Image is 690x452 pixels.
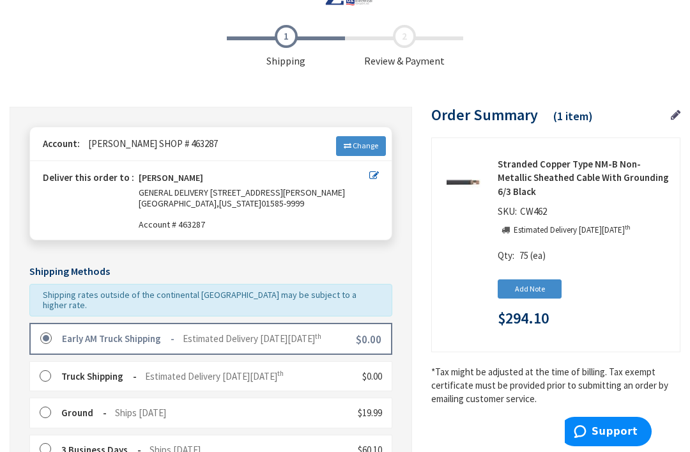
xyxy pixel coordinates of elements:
[43,289,356,311] span: Shipping rates outside of the continental [GEOGRAPHIC_DATA] may be subject to a higher rate.
[145,370,284,382] span: Estimated Delivery [DATE][DATE]
[514,224,631,237] p: Estimated Delivery [DATE][DATE]
[553,109,593,123] span: (1 item)
[353,141,378,150] span: Change
[183,332,321,345] span: Estimated Delivery [DATE][DATE]
[277,369,284,378] sup: th
[530,249,546,261] span: (ea)
[519,249,528,261] span: 75
[82,137,218,150] span: [PERSON_NAME] SHOP # 463287
[61,407,107,419] strong: Ground
[498,249,512,261] span: Qty
[431,365,680,406] : *Tax might be adjusted at the time of billing. Tax exempt certificate must be provided prior to s...
[139,198,219,209] span: [GEOGRAPHIC_DATA],
[498,157,670,198] strong: Stranded Copper Type NM-B Non-Metallic Sheathed Cable With Grounding 6/3 Black
[498,310,549,327] span: $294.10
[227,25,345,68] span: Shipping
[62,332,174,345] strong: Early AM Truck Shipping
[336,136,386,155] a: Change
[139,187,345,198] span: GENERAL DELIVERY [STREET_ADDRESS][PERSON_NAME]
[517,205,550,217] span: CW462
[356,332,381,347] span: $0.00
[498,205,550,222] div: SKU:
[61,370,137,382] strong: Truck Shipping
[261,198,304,209] span: 01585-9999
[139,173,203,187] strong: [PERSON_NAME]
[625,223,631,231] sup: th
[219,198,261,209] span: [US_STATE]
[139,219,369,230] span: Account # 463287
[115,407,166,419] span: Ships [DATE]
[43,171,134,183] strong: Deliver this order to :
[29,266,392,277] h5: Shipping Methods
[315,332,321,341] sup: th
[43,137,80,150] strong: Account:
[345,25,463,68] span: Review & Payment
[565,417,652,449] iframe: Opens a widget where you can find more information
[431,105,538,125] span: Order Summary
[362,370,382,382] span: $0.00
[358,407,382,419] span: $19.99
[447,162,486,202] img: Stranded Copper Type NM-B Non-Metallic Sheathed Cable With Grounding 6/3 Black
